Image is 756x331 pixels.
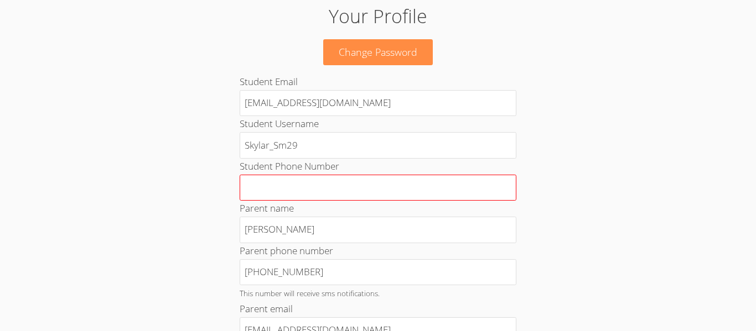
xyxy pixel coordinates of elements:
h1: Your Profile [174,2,582,30]
label: Parent name [240,202,294,214]
label: Student Username [240,117,319,130]
label: Student Email [240,75,298,88]
label: Student Phone Number [240,160,339,172]
label: Parent phone number [240,244,333,257]
small: This number will receive sms notifications. [240,288,380,298]
label: Parent email [240,302,293,315]
a: Change Password [323,39,433,65]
